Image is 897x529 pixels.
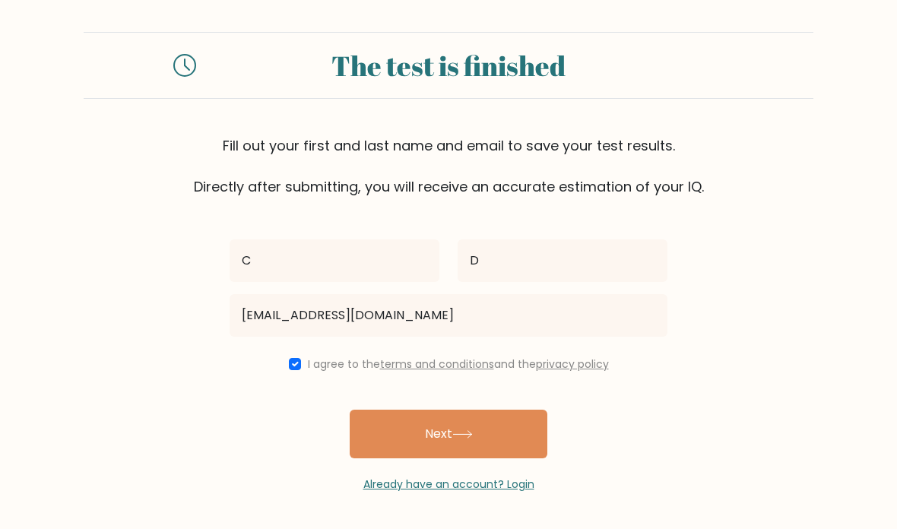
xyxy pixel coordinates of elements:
div: The test is finished [214,45,683,86]
div: Fill out your first and last name and email to save your test results. Directly after submitting,... [84,135,813,197]
button: Next [350,410,547,458]
a: Already have an account? Login [363,477,534,492]
a: terms and conditions [380,356,494,372]
input: First name [230,239,439,282]
input: Last name [458,239,667,282]
label: I agree to the and the [308,356,609,372]
input: Email [230,294,667,337]
a: privacy policy [536,356,609,372]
